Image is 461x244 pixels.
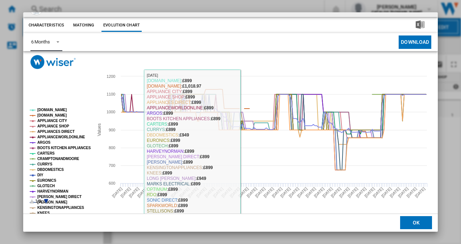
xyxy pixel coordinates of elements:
tspan: [DATE] [338,186,350,198]
tspan: [DATE] [111,186,123,198]
tspan: GLOTECH [37,184,55,188]
tspan: [DATE] [128,186,140,198]
tspan: DBDOMESTICS [37,168,64,172]
button: Matching [68,19,100,32]
tspan: [DATE] [212,186,224,198]
tspan: 1000 [107,110,115,114]
tspan: [DATE] [246,186,258,198]
tspan: [DATE] [170,186,182,198]
tspan: [DATE] [330,186,342,198]
tspan: [DATE] [262,186,274,198]
tspan: ARGOS [37,140,51,144]
md-dialog: Product popup [23,12,438,232]
button: OK [400,216,432,230]
tspan: [PERSON_NAME] DIRECT [37,195,82,199]
tspan: [DATE] [364,186,375,198]
button: Download [399,35,431,49]
tspan: [DATE] [296,186,308,198]
tspan: [DATE] [120,186,132,198]
tspan: [DATE] [279,186,291,198]
tspan: CURRYS [37,162,53,166]
text: 1/3 [35,199,41,204]
tspan: CRAMPTONANDMOORE [37,157,79,161]
tspan: KENSINGTONAPPLIANCES [37,206,84,210]
tspan: [DATE] [288,186,300,198]
tspan: CARTERS [37,151,55,155]
tspan: [DOMAIN_NAME] [37,113,67,117]
tspan: APPLIANCES DIRECT [37,130,75,134]
tspan: [DATE] [380,186,392,198]
img: logo_wiser_300x94.png [30,55,76,69]
tspan: APPLIANCE SHOP [37,124,69,128]
tspan: [DATE] [162,186,174,198]
tspan: [DATE] [178,186,190,198]
tspan: APPLIANCE CITY [37,119,67,123]
tspan: [DATE] [229,186,241,198]
tspan: KNEES [37,211,50,215]
tspan: [PERSON_NAME] [37,200,67,204]
tspan: 700 [109,163,115,168]
tspan: [DATE] [254,186,266,198]
tspan: [DATE] [153,186,165,198]
tspan: 800 [109,146,115,150]
tspan: [DATE] [204,186,216,198]
tspan: [DATE] [136,186,148,198]
tspan: EURONICS [37,178,56,182]
tspan: 600 [109,181,115,185]
tspan: [DATE] [237,186,249,198]
tspan: [DATE] [304,186,316,198]
tspan: 1100 [107,92,115,96]
tspan: [DATE] [220,186,232,198]
tspan: [DATE] [414,186,426,198]
button: Evolution chart [101,19,142,32]
tspan: [DATE] [355,186,367,198]
button: Characteristics [27,19,66,32]
tspan: 1200 [107,74,115,79]
tspan: [DATE] [346,186,358,198]
div: 6 Months [31,39,50,45]
tspan: [DATE] [321,186,333,198]
tspan: 900 [109,128,115,132]
tspan: [DATE] [145,186,157,198]
tspan: [DATE] [406,186,418,198]
tspan: [DOMAIN_NAME] [37,108,67,112]
tspan: BOOTS KITCHEN APPLIANCES [37,146,91,150]
tspan: [DATE] [389,186,400,198]
tspan: [DATE] [397,186,409,198]
button: Download in Excel [404,19,436,32]
tspan: Values [97,123,102,136]
tspan: [DATE] [271,186,283,198]
tspan: [DATE] [372,186,384,198]
tspan: APPLIANCEWORLDONLINE [37,135,85,139]
tspan: [DATE] [187,186,199,198]
tspan: DIY [37,173,43,177]
tspan: HARVEYNORMAN [37,189,68,193]
img: excel-24x24.png [416,20,424,29]
tspan: [DATE] [195,186,207,198]
tspan: [DATE] [313,186,325,198]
